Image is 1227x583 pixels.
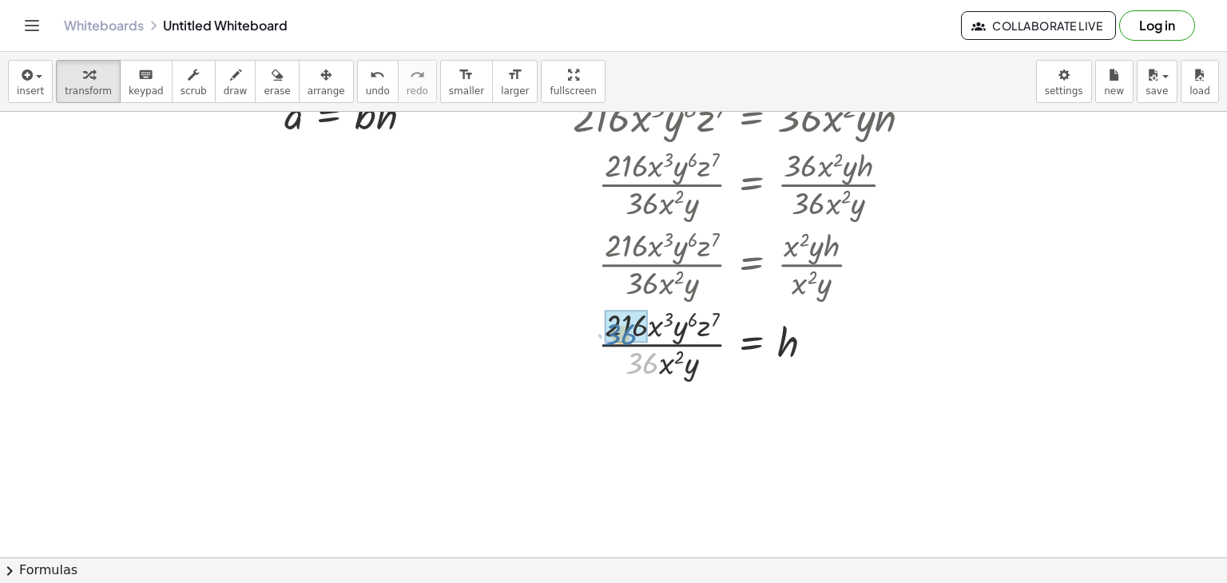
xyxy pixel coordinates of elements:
button: arrange [299,60,354,103]
span: scrub [181,85,207,97]
span: transform [65,85,112,97]
span: undo [366,85,390,97]
button: settings [1036,60,1092,103]
button: format_sizesmaller [440,60,493,103]
span: draw [224,85,248,97]
button: Toggle navigation [19,13,45,38]
span: keypad [129,85,164,97]
i: format_size [459,65,474,85]
i: redo [410,65,425,85]
div: Apply the same math to both sides of the equation [739,384,764,410]
span: erase [264,85,290,97]
a: Whiteboards [64,18,144,34]
button: keyboardkeypad [120,60,173,103]
span: new [1104,85,1124,97]
span: load [1189,85,1210,97]
button: Log in [1119,10,1195,41]
button: fullscreen [541,60,605,103]
button: erase [255,60,299,103]
span: Collaborate Live [975,18,1102,33]
span: larger [501,85,529,97]
button: format_sizelarger [492,60,538,103]
span: redo [407,85,428,97]
button: new [1095,60,1134,103]
span: smaller [449,85,484,97]
button: draw [215,60,256,103]
button: redoredo [398,60,437,103]
span: settings [1045,85,1083,97]
span: save [1146,85,1168,97]
i: format_size [507,65,522,85]
button: save [1137,60,1177,103]
button: Collaborate Live [961,11,1116,40]
span: insert [17,85,44,97]
i: undo [370,65,385,85]
span: fullscreen [550,85,596,97]
button: undoundo [357,60,399,103]
button: transform [56,60,121,103]
button: insert [8,60,53,103]
button: scrub [172,60,216,103]
span: arrange [308,85,345,97]
i: keyboard [138,65,153,85]
button: load [1181,60,1219,103]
